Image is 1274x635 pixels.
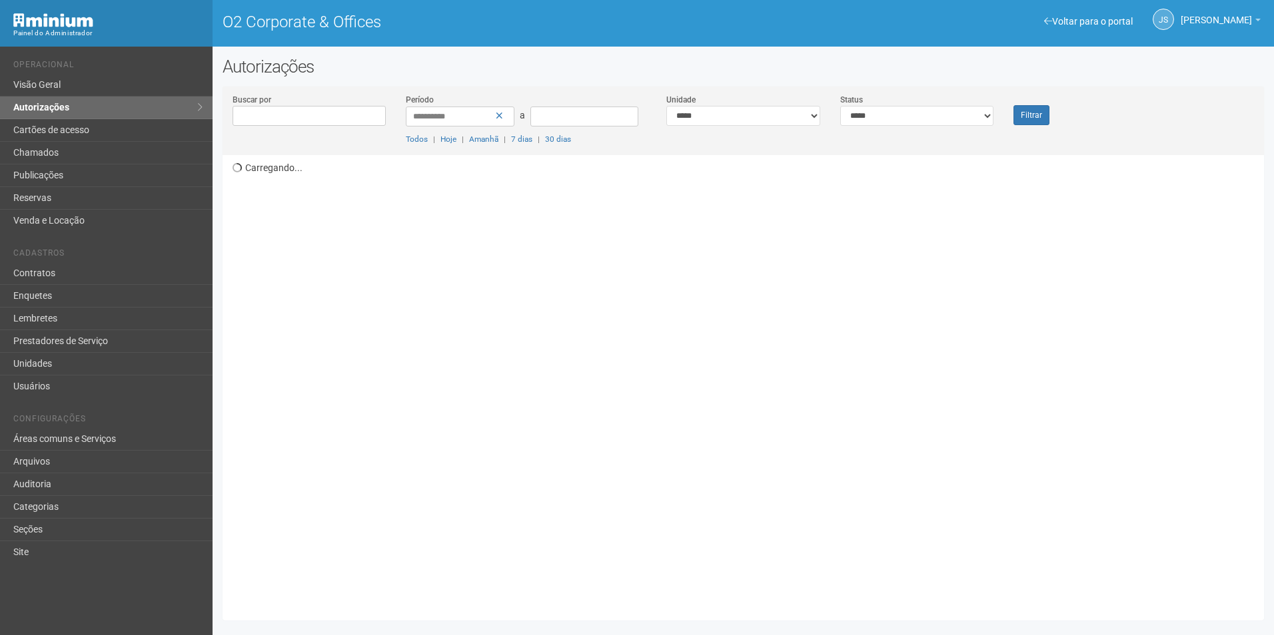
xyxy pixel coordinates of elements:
[406,134,428,144] a: Todos
[666,94,696,106] label: Unidade
[223,13,734,31] h1: O2 Corporate & Offices
[511,134,532,144] a: 7 dias
[1044,16,1133,27] a: Voltar para o portal
[13,13,93,27] img: Minium
[520,110,525,120] span: a
[1013,105,1049,125] button: Filtrar
[13,414,203,428] li: Configurações
[223,57,1264,77] h2: Autorizações
[462,134,464,144] span: |
[469,134,498,144] a: Amanhã
[545,134,571,144] a: 30 dias
[433,134,435,144] span: |
[13,248,203,262] li: Cadastros
[1153,9,1174,30] a: JS
[233,155,1264,610] div: Carregando...
[13,60,203,74] li: Operacional
[233,94,271,106] label: Buscar por
[1181,17,1261,27] a: [PERSON_NAME]
[1181,2,1252,25] span: Jeferson Souza
[13,27,203,39] div: Painel do Administrador
[406,94,434,106] label: Período
[440,134,456,144] a: Hoje
[840,94,863,106] label: Status
[538,134,540,144] span: |
[504,134,506,144] span: |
